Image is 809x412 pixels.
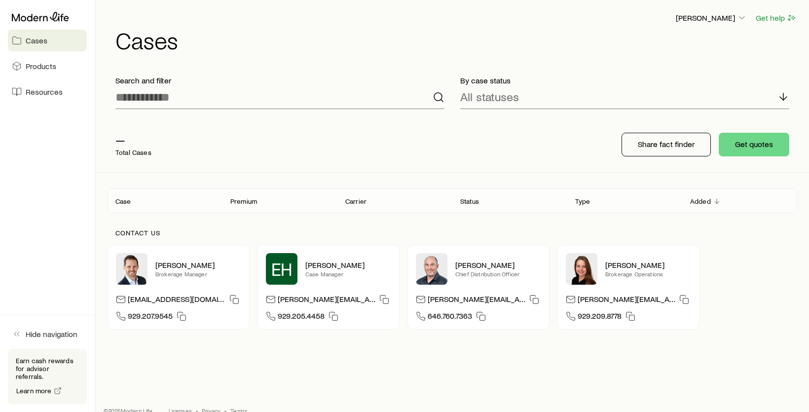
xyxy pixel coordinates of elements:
p: [PERSON_NAME] [605,260,691,270]
img: Ellen Wall [566,253,597,285]
p: Contact us [115,229,789,237]
span: 646.760.7363 [428,311,472,324]
span: Products [26,61,56,71]
span: 929.205.4458 [278,311,325,324]
span: Resources [26,87,63,97]
a: Resources [8,81,87,103]
p: Chief Distribution Officer [455,270,541,278]
span: Cases [26,36,47,45]
img: Nick Weiler [116,253,147,285]
span: Learn more [16,387,52,394]
p: Share fact finder [638,139,695,149]
p: Case [115,197,131,205]
div: Earn cash rewards for advisor referrals.Learn more [8,349,87,404]
h1: Cases [115,28,797,52]
button: Get help [755,12,797,24]
button: [PERSON_NAME] [675,12,747,24]
button: Hide navigation [8,323,87,345]
p: [PERSON_NAME][EMAIL_ADDRESS][DOMAIN_NAME] [278,294,375,307]
p: Carrier [345,197,367,205]
p: Search and filter [115,75,444,85]
div: Client cases [108,188,797,213]
span: 929.209.8778 [578,311,622,324]
p: All statuses [460,90,519,104]
p: Case Manager [305,270,391,278]
p: [PERSON_NAME] [676,13,747,23]
p: Premium [230,197,257,205]
p: Total Cases [115,149,151,156]
p: Added [690,197,711,205]
p: Earn cash rewards for advisor referrals. [16,357,79,380]
p: [PERSON_NAME][EMAIL_ADDRESS][DOMAIN_NAME] [428,294,525,307]
p: [PERSON_NAME] [155,260,241,270]
p: [PERSON_NAME][EMAIL_ADDRESS][DOMAIN_NAME] [578,294,675,307]
p: Status [460,197,479,205]
p: [PERSON_NAME] [455,260,541,270]
p: [EMAIL_ADDRESS][DOMAIN_NAME] [128,294,225,307]
p: Brokerage Operations [605,270,691,278]
span: Hide navigation [26,329,77,339]
span: EH [271,259,293,279]
button: Get quotes [719,133,789,156]
p: Type [575,197,590,205]
p: — [115,133,151,147]
a: Cases [8,30,87,51]
p: [PERSON_NAME] [305,260,391,270]
img: Dan Pierson [416,253,447,285]
span: 929.207.9545 [128,311,173,324]
p: Brokerage Manager [155,270,241,278]
button: Share fact finder [622,133,711,156]
p: By case status [460,75,789,85]
a: Products [8,55,87,77]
